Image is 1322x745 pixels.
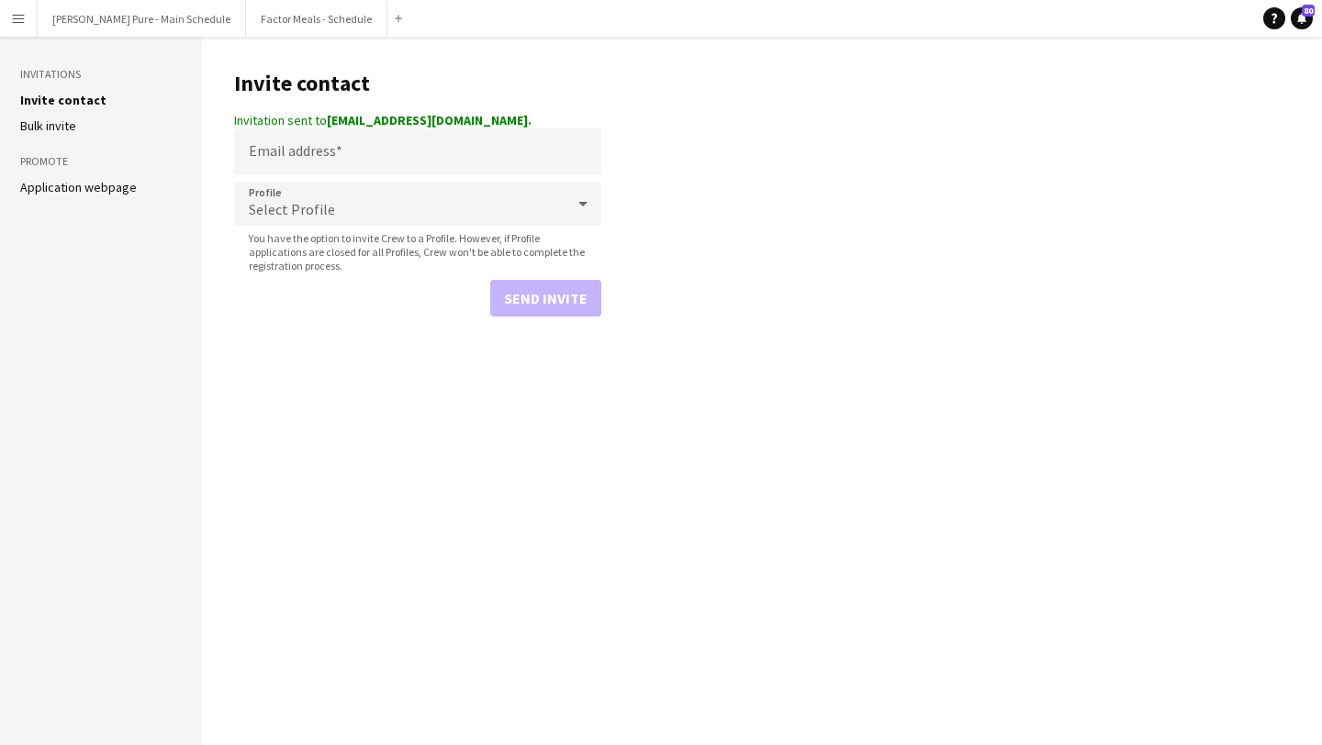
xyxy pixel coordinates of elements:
span: Select Profile [249,200,335,218]
span: 80 [1302,5,1315,17]
h3: Invitations [20,66,182,83]
div: Invitation sent to [234,112,601,128]
button: [PERSON_NAME] Pure - Main Schedule [38,1,246,37]
h3: Promote [20,153,182,170]
a: Invite contact [20,92,106,108]
a: 80 [1291,7,1313,29]
a: Bulk invite [20,117,76,134]
strong: [EMAIL_ADDRESS][DOMAIN_NAME]. [327,112,532,128]
h1: Invite contact [234,70,601,97]
span: You have the option to invite Crew to a Profile. However, if Profile applications are closed for ... [234,231,601,272]
a: Application webpage [20,179,137,195]
button: Factor Meals - Schedule [246,1,387,37]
